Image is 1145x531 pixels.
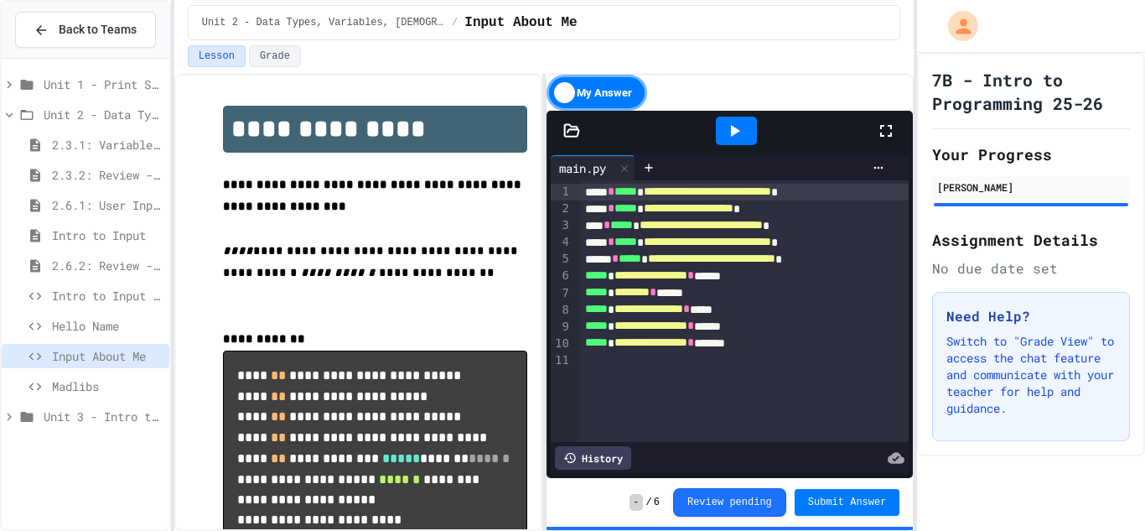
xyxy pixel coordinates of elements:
button: Back to Teams [15,12,156,48]
span: / [646,496,652,509]
div: 10 [551,336,572,352]
div: 4 [551,234,572,251]
span: Unit 2 - Data Types, Variables, [DEMOGRAPHIC_DATA] [202,16,445,29]
div: [PERSON_NAME] [937,180,1125,195]
p: Switch to "Grade View" to access the chat feature and communicate with your teacher for help and ... [946,333,1116,417]
span: Unit 1 - Print Statements [44,75,163,93]
span: Input About Me [52,347,163,365]
div: 5 [551,251,572,268]
div: 8 [551,302,572,319]
span: 2.6.1: User Input [52,196,163,214]
h2: Your Progress [932,143,1130,166]
h2: Assignment Details [932,228,1130,252]
span: Hello Name [52,317,163,335]
div: 6 [551,268,572,284]
span: Back to Teams [59,21,137,39]
span: Madlibs [52,377,163,395]
h1: 7B - Intro to Programming 25-26 [932,68,1130,115]
button: Submit Answer [795,489,900,516]
div: main.py [551,159,614,177]
button: Lesson [188,45,246,67]
span: Intro to Input Exercise [52,287,163,305]
div: My Account [930,7,982,45]
div: History [555,446,631,470]
h3: Need Help? [946,306,1116,326]
button: Review pending [673,488,786,517]
span: / [452,16,458,29]
div: No due date set [932,258,1130,279]
div: 3 [551,217,572,234]
div: 9 [551,319,572,336]
div: 2 [551,200,572,217]
span: Submit Answer [808,496,887,509]
span: Input About Me [464,13,577,33]
span: 6 [654,496,660,509]
div: 7 [551,285,572,302]
div: main.py [551,155,635,180]
span: - [629,494,642,511]
span: Intro to Input [52,226,163,244]
div: 1 [551,184,572,200]
div: 11 [551,352,572,369]
span: 2.3.1: Variables and Data Types [52,136,163,154]
button: Grade [249,45,301,67]
span: 2.3.2: Review - Variables and Data Types [52,166,163,184]
span: Unit 2 - Data Types, Variables, [DEMOGRAPHIC_DATA] [44,106,163,123]
span: Unit 3 - Intro to Objects [44,408,163,425]
span: 2.6.2: Review - User Input [52,257,163,274]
